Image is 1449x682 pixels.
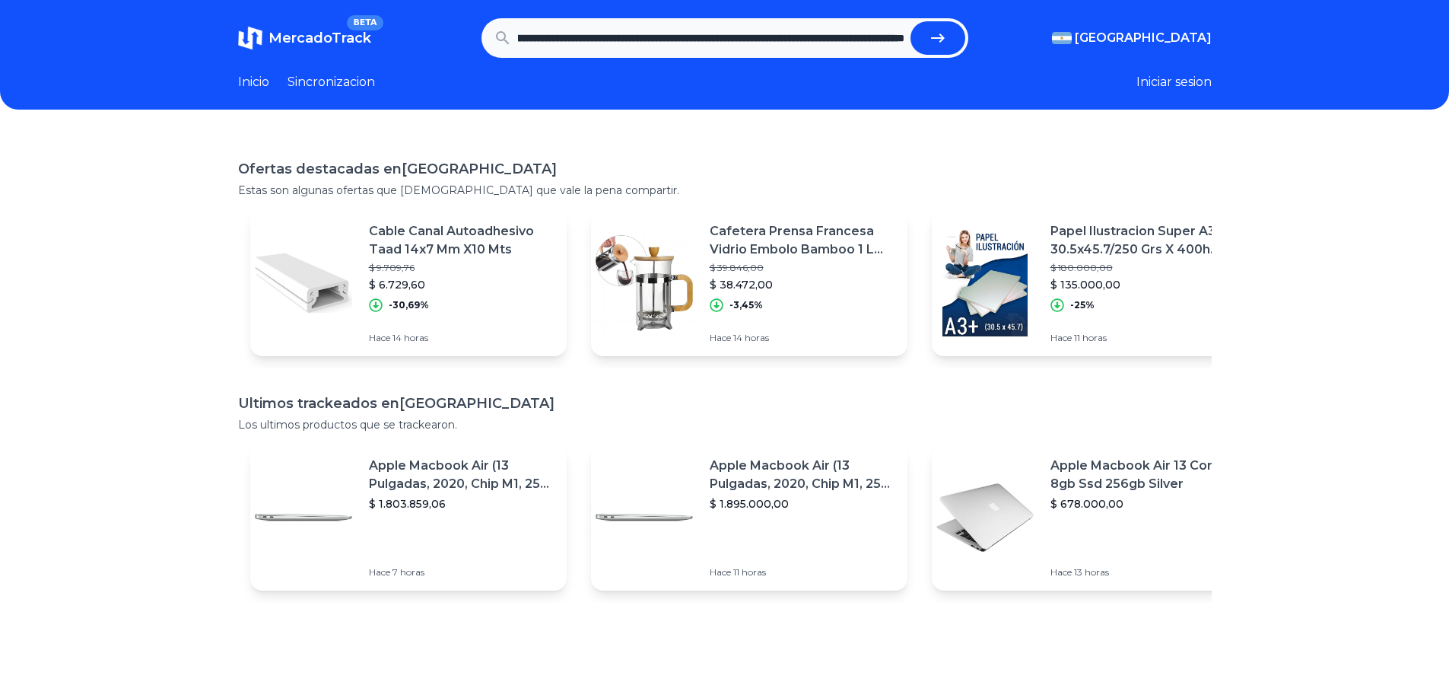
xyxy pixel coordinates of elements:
p: Apple Macbook Air 13 Core I5 8gb Ssd 256gb Silver [1050,457,1236,493]
p: -30,69% [389,299,429,311]
p: Papel Ilustracion Super A3 30.5x45.7/250 Grs X 400h Oferta! [1050,222,1236,259]
h1: Ofertas destacadas en [GEOGRAPHIC_DATA] [238,158,1212,180]
p: Hace 14 horas [710,332,895,344]
p: $ 39.846,00 [710,262,895,274]
p: Los ultimos productos que se trackearon. [238,417,1212,432]
button: Iniciar sesion [1136,73,1212,91]
a: Inicio [238,73,269,91]
img: Featured image [250,230,357,336]
a: Featured imageCable Canal Autoadhesivo Taad 14x7 Mm X10 Mts$ 9.709,76$ 6.729,60-30,69%Hace 14 horas [250,210,567,356]
img: MercadoTrack [238,26,262,50]
h1: Ultimos trackeados en [GEOGRAPHIC_DATA] [238,393,1212,414]
img: Featured image [591,230,697,336]
span: [GEOGRAPHIC_DATA] [1075,29,1212,47]
p: $ 678.000,00 [1050,496,1236,511]
span: BETA [347,15,383,30]
a: MercadoTrackBETA [238,26,371,50]
p: $ 38.472,00 [710,277,895,292]
a: Featured imagePapel Ilustracion Super A3 30.5x45.7/250 Grs X 400h Oferta!$ 180.000,00$ 135.000,00... [932,210,1248,356]
a: Featured imageApple Macbook Air (13 Pulgadas, 2020, Chip M1, 256 Gb De Ssd, 8 Gb De Ram) - Plata$... [250,445,567,591]
p: Cafetera Prensa Francesa Vidrio Embolo Bamboo 1 L Trendy [710,222,895,259]
a: Featured imageCafetera Prensa Francesa Vidrio Embolo Bamboo 1 L Trendy$ 39.846,00$ 38.472,00-3,45... [591,210,907,356]
button: [GEOGRAPHIC_DATA] [1052,29,1212,47]
a: Featured imageApple Macbook Air 13 Core I5 8gb Ssd 256gb Silver$ 678.000,00Hace 13 horas [932,445,1248,591]
img: Featured image [932,230,1038,336]
img: Argentina [1052,32,1072,44]
p: Hace 13 horas [1050,566,1236,578]
p: Apple Macbook Air (13 Pulgadas, 2020, Chip M1, 256 Gb De Ssd, 8 Gb De Ram) - Plata [710,457,895,493]
p: $ 6.729,60 [369,277,554,292]
a: Sincronizacion [288,73,375,91]
p: $ 135.000,00 [1050,277,1236,292]
p: $ 180.000,00 [1050,262,1236,274]
span: MercadoTrack [269,30,371,46]
p: -25% [1070,299,1095,311]
p: $ 1.895.000,00 [710,496,895,511]
img: Featured image [591,464,697,571]
p: $ 9.709,76 [369,262,554,274]
p: Hace 7 horas [369,566,554,578]
p: Estas son algunas ofertas que [DEMOGRAPHIC_DATA] que vale la pena compartir. [238,183,1212,198]
img: Featured image [250,464,357,571]
p: -3,45% [729,299,763,311]
p: Cable Canal Autoadhesivo Taad 14x7 Mm X10 Mts [369,222,554,259]
p: Apple Macbook Air (13 Pulgadas, 2020, Chip M1, 256 Gb De Ssd, 8 Gb De Ram) - Plata [369,457,554,493]
p: Hace 11 horas [710,566,895,578]
a: Featured imageApple Macbook Air (13 Pulgadas, 2020, Chip M1, 256 Gb De Ssd, 8 Gb De Ram) - Plata$... [591,445,907,591]
img: Featured image [932,464,1038,571]
p: $ 1.803.859,06 [369,496,554,511]
p: Hace 14 horas [369,332,554,344]
p: Hace 11 horas [1050,332,1236,344]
